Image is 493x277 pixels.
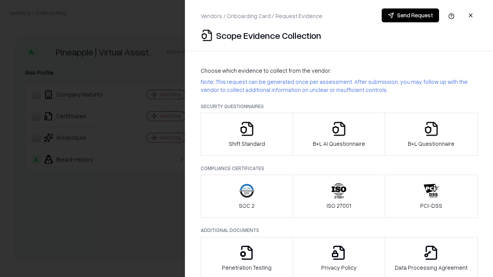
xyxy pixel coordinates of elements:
p: Security Questionnaires [201,103,478,110]
p: Choose which evidence to collect from the vendor: [201,67,478,75]
button: SOC 2 [201,175,293,218]
p: ISO 27001 [327,202,351,210]
p: Privacy Policy [321,264,357,272]
p: SOC 2 [239,202,255,210]
p: Vendors / Onboarding Card / Request Evidence [201,12,322,20]
p: B+L Questionnaire [408,140,454,148]
p: B+L AI Questionnaire [313,140,365,148]
button: Shift Standard [201,113,293,156]
button: B+L Questionnaire [385,113,478,156]
p: Shift Standard [229,140,265,148]
button: Send Request [382,8,439,22]
button: ISO 27001 [293,175,386,218]
p: Scope Evidence Collection [216,29,321,42]
p: Compliance Certificates [201,165,478,172]
p: Data Processing Agreement [395,264,468,272]
p: Additional Documents [201,227,478,234]
p: PCI-DSS [420,202,442,210]
button: PCI-DSS [385,175,478,218]
p: Note: This request can be generated once per assessment. After submission, you may follow up with... [201,78,478,94]
p: Penetration Testing [222,264,272,272]
button: B+L AI Questionnaire [293,113,386,156]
